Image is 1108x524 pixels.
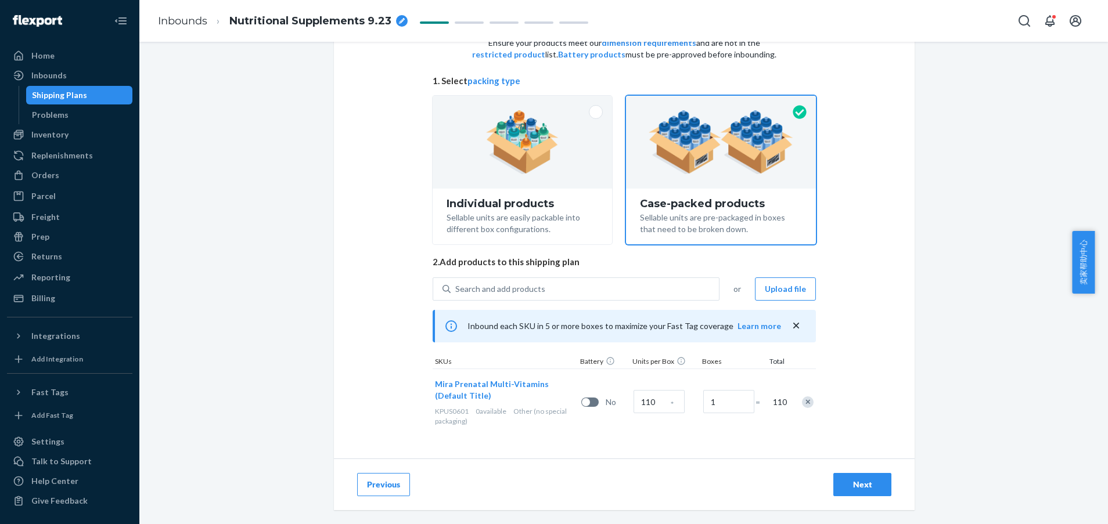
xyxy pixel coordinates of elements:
a: Add Fast Tag [7,406,132,425]
button: Learn more [738,320,781,332]
button: Give Feedback [7,492,132,510]
div: Individual products [447,198,598,209]
span: No [606,396,629,408]
button: Fast Tags [7,383,132,402]
div: Problems [32,109,69,121]
img: individual-pack.facf35554cb0f1810c75b2bd6df2d64e.png [486,110,559,174]
button: restricted product [472,49,545,60]
div: Add Fast Tag [31,410,73,420]
span: = [756,396,767,408]
a: Settings [7,432,132,451]
a: Problems [26,106,133,124]
div: Shipping Plans [32,89,87,101]
span: 110 [773,396,785,408]
div: Total [758,356,787,368]
a: Returns [7,247,132,266]
a: Shipping Plans [26,86,133,104]
div: SKUs [433,356,578,368]
div: Freight [31,211,60,223]
div: Help Center [31,475,78,487]
span: Mira Prenatal Multi-Vitamins (Default Title) [435,379,549,400]
button: Open notifications [1038,9,1062,32]
img: case-pack.59cecea509d18c883b923b81aeac6d0b.png [649,110,793,174]
a: Billing [7,289,132,308]
a: Prep [7,227,132,246]
div: Inbound each SKU in 5 or more boxes to maximize your Fast Tag coverage [433,310,816,342]
span: 1. Select [433,75,816,87]
div: Case-packed products [640,198,802,209]
div: Settings [31,436,64,447]
span: or [733,283,741,295]
a: Orders [7,166,132,185]
div: Integrations [31,330,80,342]
button: Battery products [558,49,625,60]
button: Open account menu [1064,9,1087,32]
input: Number of boxes [703,390,754,413]
button: Upload file [755,277,816,301]
div: Other (no special packaging) [435,406,577,426]
div: Search and add products [455,283,545,295]
span: 2. Add products to this shipping plan [433,256,816,268]
div: Home [31,50,55,62]
div: Inbounds [31,70,67,81]
div: Prep [31,231,49,243]
button: packing type [467,75,520,87]
button: Previous [357,473,410,496]
div: Sellable units are easily packable into different box configurations. [447,209,598,235]
span: 0 available [476,407,506,415]
button: close [790,320,802,332]
div: Add Integration [31,354,83,364]
ol: breadcrumbs [149,4,417,38]
button: Next [833,473,891,496]
button: Mira Prenatal Multi-Vitamins (Default Title) [435,378,567,402]
a: Inventory [7,125,132,144]
div: Returns [31,251,62,262]
span: Nutritional Supplements 9.23 [229,14,391,29]
div: Reporting [31,272,70,283]
img: Flexport logo [13,15,62,27]
div: Orders [31,169,59,181]
a: Inbounds [7,66,132,85]
span: KPUS0601 [435,407,469,415]
a: Inbounds [158,15,207,27]
div: Boxes [700,356,758,368]
a: Talk to Support [7,452,132,471]
button: Close Navigation [109,9,132,32]
button: 卖家帮助中心 [1072,231,1095,294]
a: Freight [7,208,132,226]
div: Billing [31,292,55,304]
p: Ensure your products meet our and are not in the list. must be pre-approved before inbounding. [471,37,778,60]
input: Case Quantity [634,390,685,413]
div: Next [843,479,882,490]
div: Replenishments [31,150,93,161]
button: dimension requirements [602,37,696,49]
div: Remove Item [802,396,814,408]
div: Talk to Support [31,456,92,467]
div: Fast Tags [31,386,69,398]
button: Open Search Box [1013,9,1036,32]
div: Sellable units are pre-packaged in boxes that need to be broken down. [640,209,802,235]
button: Integrations [7,327,132,345]
a: Parcel [7,187,132,205]
a: Reporting [7,268,132,287]
a: Add Integration [7,350,132,368]
div: Parcel [31,190,56,202]
a: Help Center [7,472,132,490]
div: Battery [578,356,630,368]
div: Give Feedback [31,495,88,507]
a: Replenishments [7,146,132,165]
a: Home [7,46,132,65]
div: Units per Box [630,356,700,368]
div: Inventory [31,129,69,140]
